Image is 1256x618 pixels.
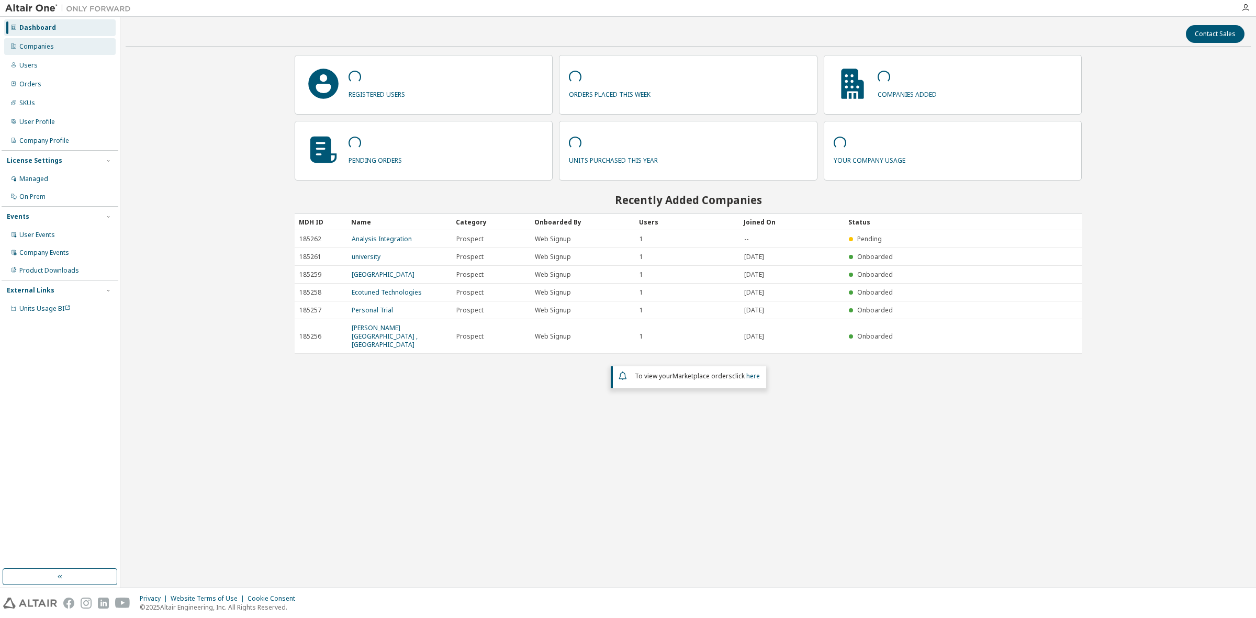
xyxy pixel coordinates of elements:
[744,332,764,341] span: [DATE]
[19,175,48,183] div: Managed
[295,193,1082,207] h2: Recently Added Companies
[19,193,46,201] div: On Prem
[535,306,571,314] span: Web Signup
[857,252,893,261] span: Onboarded
[7,286,54,295] div: External Links
[140,594,171,603] div: Privacy
[299,271,321,279] span: 185259
[98,598,109,609] img: linkedin.svg
[299,288,321,297] span: 185258
[115,598,130,609] img: youtube.svg
[456,253,484,261] span: Prospect
[299,214,343,230] div: MDH ID
[1186,25,1244,43] button: Contact Sales
[456,214,526,230] div: Category
[19,118,55,126] div: User Profile
[5,3,136,14] img: Altair One
[299,253,321,261] span: 185261
[744,253,764,261] span: [DATE]
[456,288,484,297] span: Prospect
[834,153,905,165] p: your company usage
[352,306,393,314] a: Personal Trial
[535,253,571,261] span: Web Signup
[746,372,760,380] a: here
[535,235,571,243] span: Web Signup
[857,332,893,341] span: Onboarded
[640,253,643,261] span: 1
[744,288,764,297] span: [DATE]
[299,235,321,243] span: 185262
[857,234,882,243] span: Pending
[535,332,571,341] span: Web Signup
[744,306,764,314] span: [DATE]
[569,153,658,165] p: units purchased this year
[19,137,69,145] div: Company Profile
[640,235,643,243] span: 1
[19,266,79,275] div: Product Downloads
[456,235,484,243] span: Prospect
[672,372,732,380] em: Marketplace orders
[349,87,405,99] p: registered users
[19,80,41,88] div: Orders
[352,270,414,279] a: [GEOGRAPHIC_DATA]
[534,214,631,230] div: Onboarded By
[299,332,321,341] span: 185256
[3,598,57,609] img: altair_logo.svg
[456,271,484,279] span: Prospect
[63,598,74,609] img: facebook.svg
[352,252,380,261] a: university
[640,288,643,297] span: 1
[248,594,301,603] div: Cookie Consent
[19,231,55,239] div: User Events
[7,212,29,221] div: Events
[352,323,418,349] a: [PERSON_NAME][GEOGRAPHIC_DATA] , [GEOGRAPHIC_DATA]
[7,156,62,165] div: License Settings
[744,214,840,230] div: Joined On
[19,304,71,313] span: Units Usage BI
[744,235,748,243] span: --
[140,603,301,612] p: © 2025 Altair Engineering, Inc. All Rights Reserved.
[635,372,760,380] span: To view your click
[349,153,402,165] p: pending orders
[857,288,893,297] span: Onboarded
[19,61,38,70] div: Users
[639,214,735,230] div: Users
[640,332,643,341] span: 1
[878,87,937,99] p: companies added
[640,306,643,314] span: 1
[640,271,643,279] span: 1
[299,306,321,314] span: 185257
[569,87,651,99] p: orders placed this week
[81,598,92,609] img: instagram.svg
[19,42,54,51] div: Companies
[19,99,35,107] div: SKUs
[351,214,447,230] div: Name
[352,234,412,243] a: Analysis Integration
[535,271,571,279] span: Web Signup
[171,594,248,603] div: Website Terms of Use
[857,270,893,279] span: Onboarded
[857,306,893,314] span: Onboarded
[19,249,69,257] div: Company Events
[352,288,422,297] a: Ecotuned Technologies
[456,306,484,314] span: Prospect
[848,214,1019,230] div: Status
[744,271,764,279] span: [DATE]
[19,24,56,32] div: Dashboard
[535,288,571,297] span: Web Signup
[456,332,484,341] span: Prospect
